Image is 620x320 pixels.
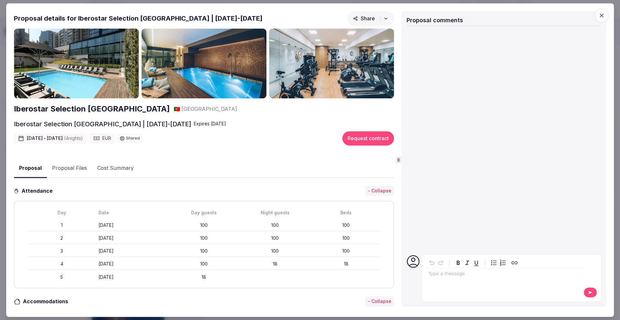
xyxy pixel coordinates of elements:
[241,261,309,267] div: 18
[407,17,463,24] span: Proposal comments
[27,209,96,216] div: Day
[174,106,180,112] span: 🇵🇹
[312,235,380,241] div: 100
[353,15,375,22] span: Share
[20,298,75,305] h3: Accommodations
[27,248,96,254] div: 3
[472,258,481,267] button: Underline
[241,248,309,254] div: 100
[27,135,83,141] span: [DATE] - [DATE]
[27,235,96,241] div: 2
[194,121,226,127] div: Expire s [DATE]
[510,258,519,267] button: Create link
[170,274,238,280] div: 18
[14,28,139,99] img: Gallery photo 1
[92,159,139,178] button: Cost Summary
[170,235,238,241] div: 100
[170,209,238,216] div: Day guests
[47,159,92,178] button: Proposal Files
[241,209,309,216] div: Night guests
[463,258,472,267] button: Italic
[489,258,498,267] button: Bulleted list
[14,159,47,178] button: Proposal
[98,235,167,241] div: [DATE]
[365,296,394,307] button: - Collapse
[126,136,140,140] span: Shared
[98,222,167,228] div: [DATE]
[98,209,167,216] div: Date
[498,258,507,267] button: Numbered list
[312,248,380,254] div: 100
[141,28,266,99] img: Gallery photo 2
[89,133,115,143] div: EUR
[181,105,237,112] span: [GEOGRAPHIC_DATA]
[312,261,380,267] div: 18
[426,268,584,281] div: editable markdown
[98,274,167,280] div: [DATE]
[14,104,170,115] a: Iberostar Selection [GEOGRAPHIC_DATA]
[170,261,238,267] div: 100
[98,248,167,254] div: [DATE]
[170,248,238,254] div: 100
[241,235,309,241] div: 100
[19,187,58,195] h3: Attendance
[14,14,263,23] h2: Proposal details for Iberostar Selection [GEOGRAPHIC_DATA] | [DATE]-[DATE]
[454,258,463,267] button: Bold
[98,261,167,267] div: [DATE]
[489,258,507,267] div: toggle group
[27,222,96,228] div: 1
[174,105,180,112] button: 🇵🇹
[342,131,394,145] button: Request contract
[312,222,380,228] div: 100
[27,274,96,280] div: 5
[269,28,394,99] img: Gallery photo 3
[312,209,380,216] div: Beds
[241,222,309,228] div: 100
[64,135,83,141] span: ( 4 night s )
[170,222,238,228] div: 100
[14,120,191,129] h2: Iberostar Selection [GEOGRAPHIC_DATA] | [DATE]-[DATE]
[347,11,394,26] button: Share
[27,261,96,267] div: 4
[365,186,394,196] button: - Collapse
